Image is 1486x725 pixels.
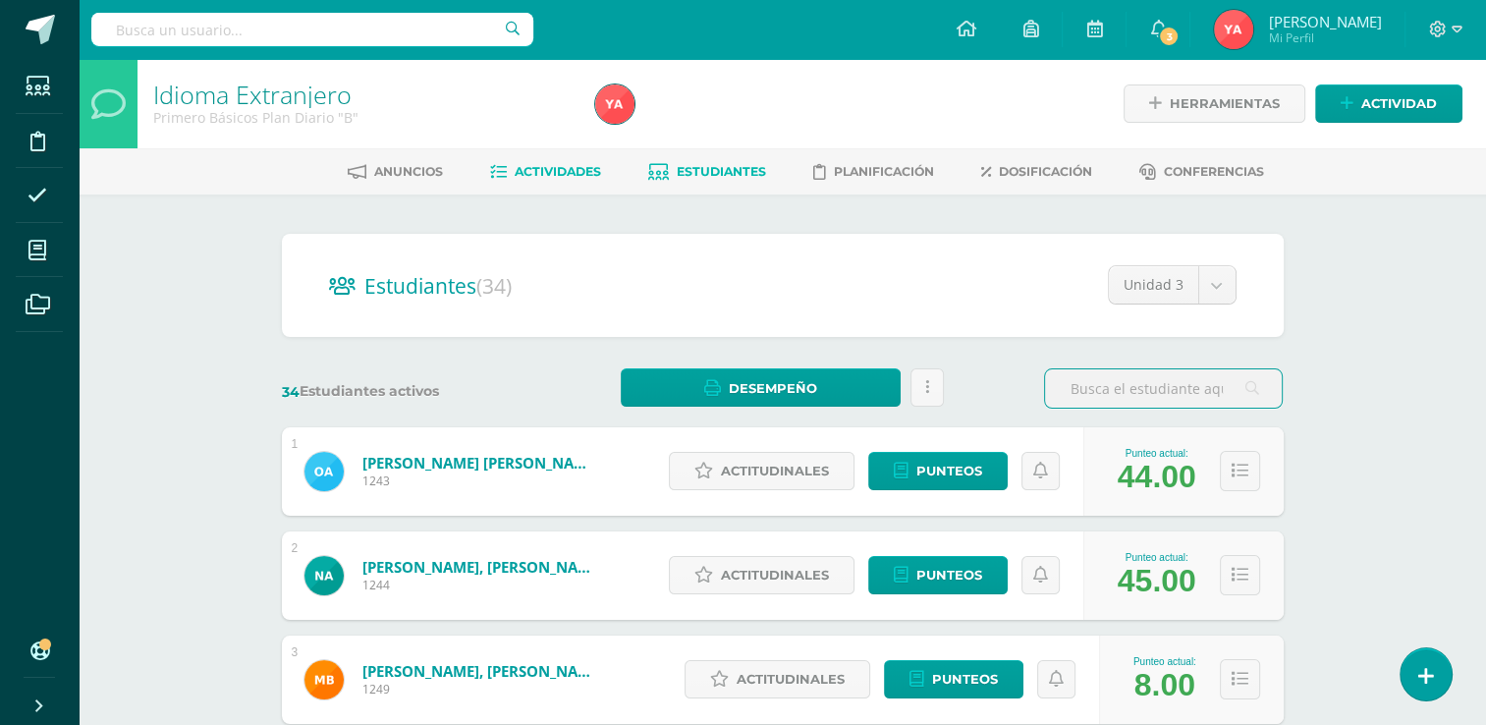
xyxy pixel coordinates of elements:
[916,453,982,489] span: Punteos
[362,453,598,473] a: [PERSON_NAME] [PERSON_NAME]
[834,164,934,179] span: Planificación
[1268,29,1381,46] span: Mi Perfil
[737,661,845,697] span: Actitudinales
[916,557,982,593] span: Punteos
[304,660,344,699] img: 3c038a1b046bc7b5a6fefece6bf3a7ed.png
[292,645,299,659] div: 3
[1124,266,1183,304] span: Unidad 3
[476,272,512,300] span: (34)
[292,437,299,451] div: 1
[813,156,934,188] a: Planificación
[721,453,829,489] span: Actitudinales
[490,156,601,188] a: Actividades
[1118,448,1196,459] div: Punteo actual:
[729,370,817,407] span: Desempeño
[362,577,598,593] span: 1244
[362,681,598,697] span: 1249
[1118,459,1196,495] div: 44.00
[362,557,598,577] a: [PERSON_NAME], [PERSON_NAME]
[91,13,533,46] input: Busca un usuario...
[932,661,998,697] span: Punteos
[1268,12,1381,31] span: [PERSON_NAME]
[282,382,521,401] label: Estudiantes activos
[1134,667,1195,703] div: 8.00
[153,78,352,111] a: Idioma Extranjero
[515,164,601,179] span: Actividades
[669,556,854,594] a: Actitudinales
[292,541,299,555] div: 2
[721,557,829,593] span: Actitudinales
[868,452,1008,490] a: Punteos
[1214,10,1253,49] img: 1cdec18536d9f5a5b7f2cbf939bcf624.png
[595,84,634,124] img: 1cdec18536d9f5a5b7f2cbf939bcf624.png
[304,556,344,595] img: 25db61aecf1231caf84e78537d787b01.png
[1361,85,1437,122] span: Actividad
[1118,563,1196,599] div: 45.00
[1118,552,1196,563] div: Punteo actual:
[1124,84,1305,123] a: Herramientas
[304,452,344,491] img: 1fe13f9cf2a020daf984364b7ef7ccd2.png
[362,661,598,681] a: [PERSON_NAME], [PERSON_NAME]
[669,452,854,490] a: Actitudinales
[1133,656,1196,667] div: Punteo actual:
[685,660,870,698] a: Actitudinales
[1164,164,1264,179] span: Conferencias
[374,164,443,179] span: Anuncios
[348,156,443,188] a: Anuncios
[981,156,1092,188] a: Dosificación
[282,383,300,401] span: 34
[1158,26,1180,47] span: 3
[1170,85,1280,122] span: Herramientas
[868,556,1008,594] a: Punteos
[153,108,572,127] div: Primero Básicos Plan Diario 'B'
[153,81,572,108] h1: Idioma Extranjero
[884,660,1023,698] a: Punteos
[364,272,512,300] span: Estudiantes
[999,164,1092,179] span: Dosificación
[1139,156,1264,188] a: Conferencias
[1315,84,1462,123] a: Actividad
[1109,266,1236,304] a: Unidad 3
[648,156,766,188] a: Estudiantes
[1045,369,1282,408] input: Busca el estudiante aquí...
[621,368,901,407] a: Desempeño
[362,473,598,489] span: 1243
[677,164,766,179] span: Estudiantes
